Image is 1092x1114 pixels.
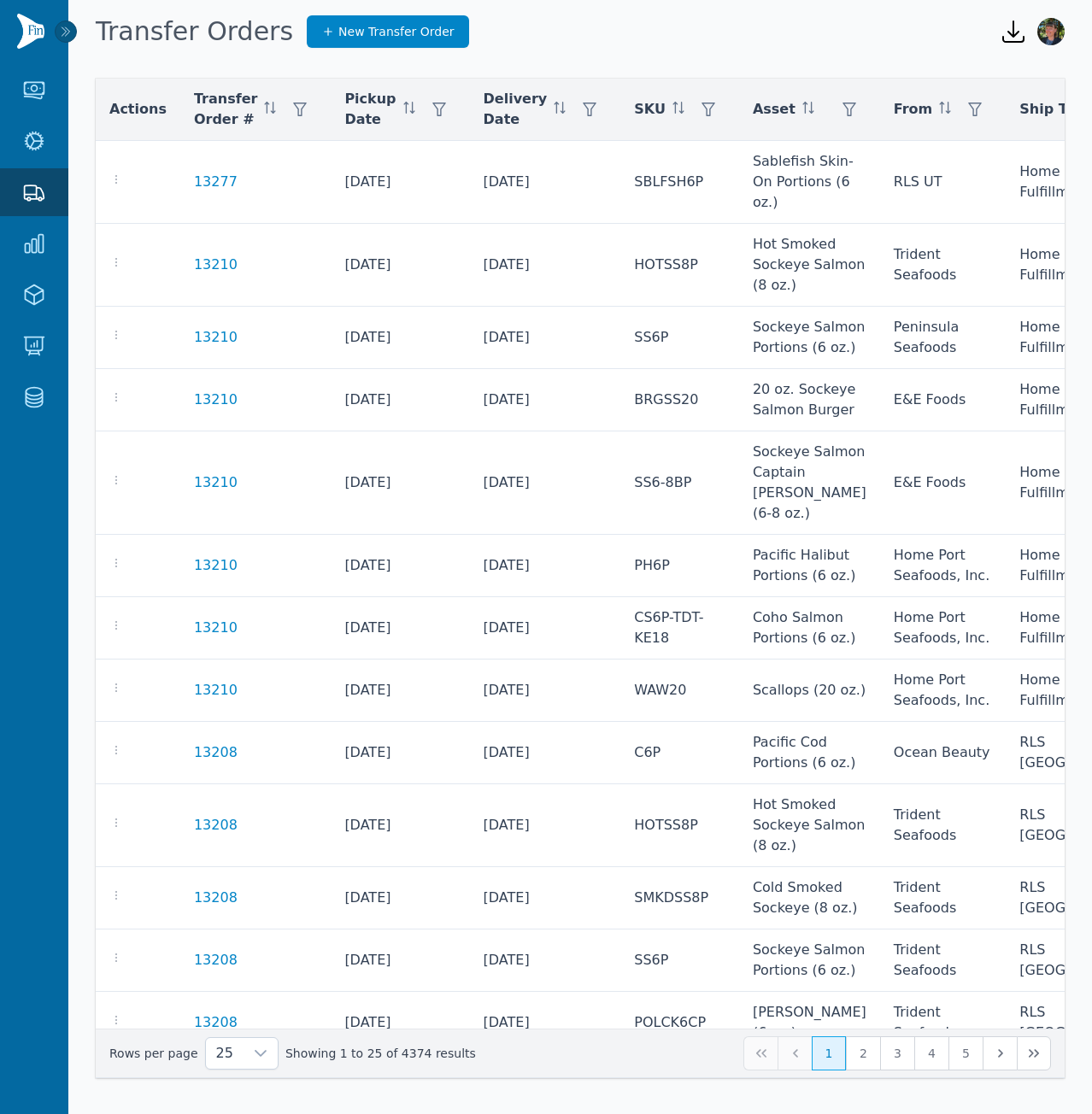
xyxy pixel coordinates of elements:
[285,1045,476,1062] span: Showing 1 to 25 of 4374 results
[194,255,238,275] a: 13210
[880,141,1006,224] td: RLS UT
[194,742,238,763] a: 13208
[194,89,257,130] span: Transfer Order #
[331,141,469,224] td: [DATE]
[194,888,238,908] a: 13208
[739,929,880,992] td: Sockeye Salmon Portions (6 oz.)
[331,929,469,992] td: [DATE]
[470,431,621,535] td: [DATE]
[880,867,1006,929] td: Trident Seafoods
[620,224,739,307] td: HOTSS8P
[470,535,621,597] td: [DATE]
[620,535,739,597] td: PH6P
[194,680,238,701] a: 13210
[1037,18,1065,45] img: Berea Bradshaw
[194,618,238,638] a: 13210
[634,99,666,120] span: SKU
[620,929,739,992] td: SS6P
[739,431,880,535] td: Sockeye Salmon Captain [PERSON_NAME] (6-8 oz.)
[739,369,880,431] td: 20 oz. Sockeye Salmon Burger
[194,390,238,410] a: 13210
[194,327,238,348] a: 13210
[846,1036,880,1070] button: Page 2
[484,89,548,130] span: Delivery Date
[470,867,621,929] td: [DATE]
[620,867,739,929] td: SMKDSS8P
[331,722,469,784] td: [DATE]
[739,535,880,597] td: Pacific Halibut Portions (6 oz.)
[739,307,880,369] td: Sockeye Salmon Portions (6 oz.)
[880,660,1006,722] td: Home Port Seafoods, Inc.
[739,867,880,929] td: Cold Smoked Sockeye (8 oz.)
[620,307,739,369] td: SS6P
[620,597,739,660] td: CS6P-TDT-KE18
[331,867,469,929] td: [DATE]
[739,597,880,660] td: Coho Salmon Portions (6 oz.)
[620,141,739,224] td: SBLFSH6P
[470,660,621,722] td: [DATE]
[1019,99,1075,120] span: Ship To
[331,307,469,369] td: [DATE]
[194,950,238,970] a: 13208
[331,660,469,722] td: [DATE]
[206,1038,244,1069] span: Rows per page
[307,15,469,48] a: New Transfer Order
[470,597,621,660] td: [DATE]
[194,815,238,835] a: 13208
[109,99,167,120] span: Actions
[331,535,469,597] td: [DATE]
[880,992,1006,1054] td: Trident Seafoods
[620,660,739,722] td: WAW20
[470,141,621,224] td: [DATE]
[194,472,238,493] a: 13210
[739,992,880,1054] td: [PERSON_NAME] (6 oz.)
[880,1036,914,1070] button: Page 3
[331,784,469,867] td: [DATE]
[331,597,469,660] td: [DATE]
[914,1036,948,1070] button: Page 4
[194,555,238,576] a: 13210
[470,307,621,369] td: [DATE]
[880,431,1006,535] td: E&E Foods
[344,89,396,130] span: Pickup Date
[739,141,880,224] td: Sablefish Skin-On Portions (6 oz.)
[194,1012,238,1033] a: 13208
[331,431,469,535] td: [DATE]
[338,23,455,40] span: New Transfer Order
[880,722,1006,784] td: Ocean Beauty
[739,660,880,722] td: Scallops (20 oz.)
[331,369,469,431] td: [DATE]
[470,369,621,431] td: [DATE]
[470,992,621,1054] td: [DATE]
[739,722,880,784] td: Pacific Cod Portions (6 oz.)
[194,172,238,192] a: 13277
[880,224,1006,307] td: Trident Seafoods
[812,1036,846,1070] button: Page 1
[948,1036,983,1070] button: Page 5
[620,992,739,1054] td: POLCK6CP
[620,722,739,784] td: C6P
[894,99,932,120] span: From
[331,224,469,307] td: [DATE]
[880,535,1006,597] td: Home Port Seafoods, Inc.
[880,929,1006,992] td: Trident Seafoods
[880,597,1006,660] td: Home Port Seafoods, Inc.
[96,16,293,47] h1: Transfer Orders
[880,369,1006,431] td: E&E Foods
[880,307,1006,369] td: Peninsula Seafoods
[620,784,739,867] td: HOTSS8P
[470,784,621,867] td: [DATE]
[620,431,739,535] td: SS6-8BP
[17,14,44,49] img: Finventory
[1017,1036,1051,1070] button: Last Page
[739,224,880,307] td: Hot Smoked Sockeye Salmon (8 oz.)
[983,1036,1017,1070] button: Next Page
[470,722,621,784] td: [DATE]
[470,224,621,307] td: [DATE]
[331,992,469,1054] td: [DATE]
[470,929,621,992] td: [DATE]
[753,99,796,120] span: Asset
[880,784,1006,867] td: Trident Seafoods
[620,369,739,431] td: BRGSS20
[739,784,880,867] td: Hot Smoked Sockeye Salmon (8 oz.)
